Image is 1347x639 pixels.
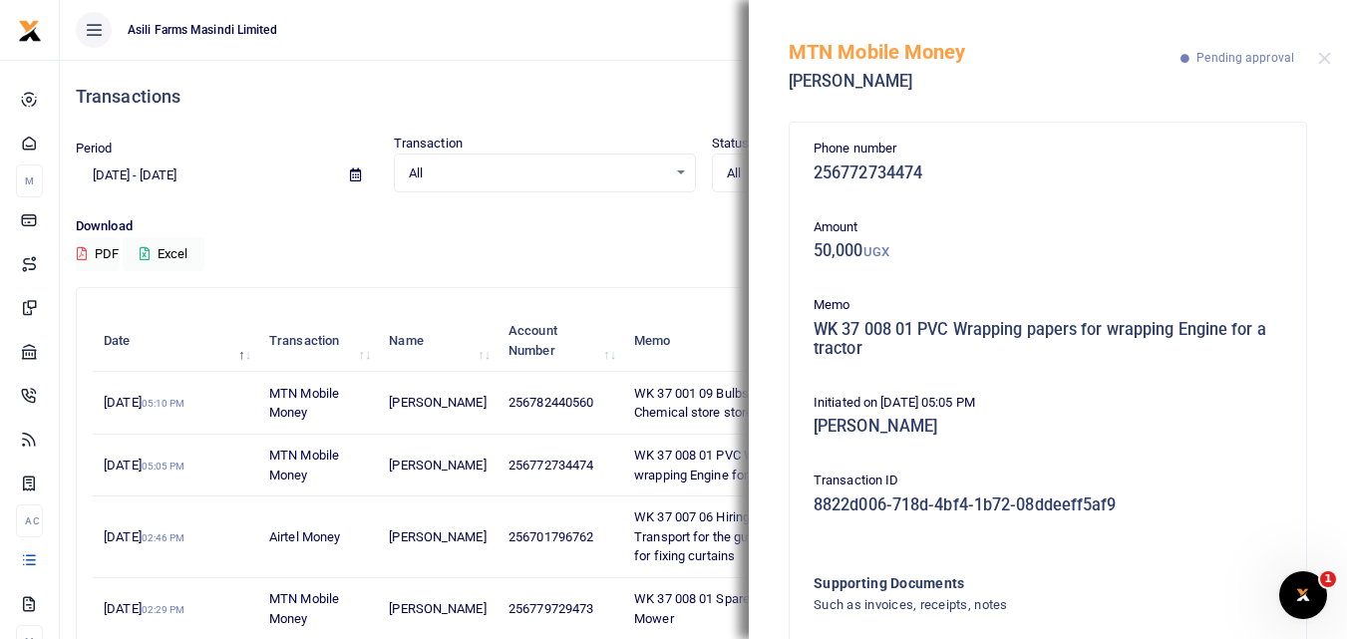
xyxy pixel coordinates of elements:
[863,244,889,259] small: UGX
[269,386,339,421] span: MTN Mobile Money
[142,532,185,543] small: 02:46 PM
[76,159,334,192] input: select period
[18,19,42,43] img: logo-small
[814,217,1282,238] p: Amount
[814,295,1282,316] p: Memo
[104,601,184,616] span: [DATE]
[1318,52,1331,65] button: Close
[508,601,593,616] span: 256779729473
[814,594,1201,616] h4: Such as invoices, receipts, notes
[76,86,1331,108] h4: Transactions
[814,393,1282,414] p: Initiated on [DATE] 05:05 PM
[142,398,185,409] small: 05:10 PM
[269,529,340,544] span: Airtel Money
[18,22,42,37] a: logo-small logo-large logo-large
[76,216,1331,237] p: Download
[93,310,258,372] th: Date: activate to sort column descending
[508,395,593,410] span: 256782440560
[623,310,875,372] th: Memo: activate to sort column ascending
[634,591,829,626] span: WK 37 008 01 Spares for repairing Mower
[16,504,43,537] li: Ac
[814,320,1282,359] h5: WK 37 008 01 PVC Wrapping papers for wrapping Engine for a tractor
[16,164,43,197] li: M
[120,21,285,39] span: Asili Farms Masindi Limited
[409,163,667,183] span: All
[269,591,339,626] span: MTN Mobile Money
[634,448,860,482] span: WK 37 008 01 PVC Wrapping papers for wrapping Engine for a tractor
[727,163,985,183] span: All
[498,310,623,372] th: Account Number: activate to sort column ascending
[142,461,185,472] small: 05:05 PM
[712,134,750,154] label: Status
[389,529,486,544] span: [PERSON_NAME]
[508,458,593,473] span: 256772734474
[389,601,486,616] span: [PERSON_NAME]
[104,529,184,544] span: [DATE]
[1320,571,1336,587] span: 1
[814,572,1201,594] h4: Supporting Documents
[814,471,1282,491] p: Transaction ID
[258,310,378,372] th: Transaction: activate to sort column ascending
[76,237,120,271] button: PDF
[634,509,854,563] span: WK 37 007 06 Hiring Drilling Machine Transport for the guy and Curtain Rods for fixing curtains
[389,458,486,473] span: [PERSON_NAME]
[634,386,858,421] span: WK 37 001 09 Bulbs for Combine Room Chemical store store 4 and 5
[394,134,463,154] label: Transaction
[508,529,593,544] span: 256701796762
[1196,51,1294,65] span: Pending approval
[389,395,486,410] span: [PERSON_NAME]
[814,241,1282,261] h5: 50,000
[269,448,339,482] span: MTN Mobile Money
[142,604,185,615] small: 02:29 PM
[814,139,1282,160] p: Phone number
[814,495,1282,515] h5: 8822d006-718d-4bf4-1b72-08ddeeff5af9
[104,395,184,410] span: [DATE]
[814,417,1282,437] h5: [PERSON_NAME]
[789,72,1180,92] h5: [PERSON_NAME]
[104,458,184,473] span: [DATE]
[1279,571,1327,619] iframe: Intercom live chat
[789,40,1180,64] h5: MTN Mobile Money
[123,237,204,271] button: Excel
[814,163,1282,183] h5: 256772734474
[76,139,113,159] label: Period
[378,310,498,372] th: Name: activate to sort column ascending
